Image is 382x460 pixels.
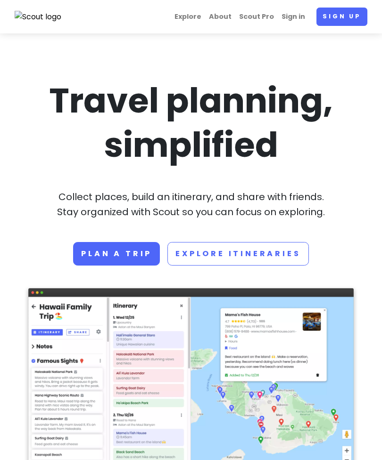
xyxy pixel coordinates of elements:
a: About [205,8,235,26]
img: Scout logo [15,11,62,23]
a: Explore Itineraries [167,242,308,266]
a: Scout Pro [235,8,278,26]
a: Sign in [278,8,309,26]
a: Plan a trip [73,242,160,266]
p: Collect places, build an itinerary, and share with friends. Stay organized with Scout so you can ... [28,189,354,219]
a: Explore [171,8,205,26]
a: Sign up [316,8,367,26]
h1: Travel planning, simplified [28,79,354,167]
